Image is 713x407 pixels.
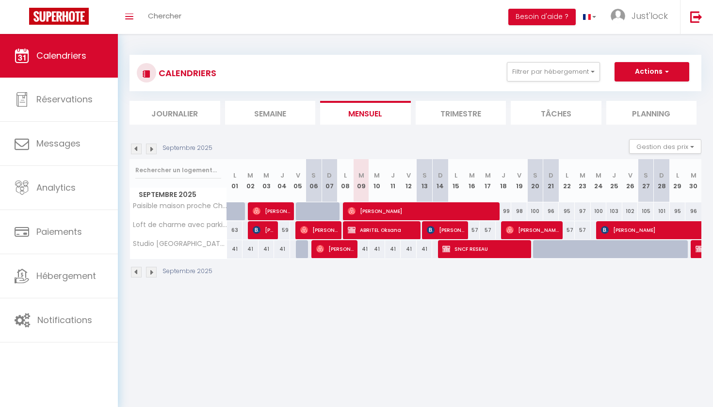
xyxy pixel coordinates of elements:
abbr: S [422,171,427,180]
span: SNCF RESEAU [442,240,528,258]
span: [PERSON_NAME] [300,221,338,239]
span: [PERSON_NAME] [316,240,354,258]
span: [PERSON_NAME] PERCEPT [427,221,464,239]
img: ... [611,9,625,23]
button: Actions [615,62,689,81]
li: Mensuel [320,101,411,125]
div: 63 [227,221,243,239]
abbr: D [327,171,332,180]
abbr: M [469,171,475,180]
abbr: V [517,171,521,180]
th: 05 [290,159,306,202]
th: 26 [622,159,638,202]
input: Rechercher un logement... [135,162,221,179]
div: 57 [480,221,496,239]
abbr: J [612,171,616,180]
div: 41 [243,240,259,258]
th: 16 [464,159,480,202]
th: 23 [575,159,591,202]
span: Messages [36,137,81,149]
abbr: M [374,171,380,180]
li: Journalier [130,101,220,125]
span: Septembre 2025 [130,188,227,202]
p: Septembre 2025 [162,267,212,276]
div: 95 [670,202,686,220]
button: Gestion des prix [629,139,701,154]
div: 98 [511,202,527,220]
th: 11 [385,159,401,202]
span: Paisible maison proche Chambord [131,202,228,210]
abbr: L [566,171,568,180]
div: 57 [575,221,591,239]
div: 57 [464,221,480,239]
abbr: S [311,171,316,180]
th: 22 [559,159,575,202]
abbr: J [391,171,395,180]
div: 41 [385,240,401,258]
div: 100 [591,202,607,220]
abbr: L [233,171,236,180]
abbr: M [596,171,601,180]
abbr: V [296,171,300,180]
span: Chercher [148,11,181,21]
th: 30 [685,159,701,202]
abbr: L [676,171,679,180]
div: 41 [274,240,290,258]
div: 105 [638,202,654,220]
span: [PERSON_NAME] [348,202,497,220]
span: ABRITEL Oksana [348,221,417,239]
div: 97 [575,202,591,220]
span: [PERSON_NAME] CHAPELET [253,221,274,239]
th: 25 [606,159,622,202]
abbr: D [549,171,553,180]
div: 96 [543,202,559,220]
span: [PERSON_NAME] [253,202,290,220]
th: 02 [243,159,259,202]
th: 29 [670,159,686,202]
abbr: M [580,171,585,180]
div: 103 [606,202,622,220]
th: 19 [511,159,527,202]
abbr: D [438,171,443,180]
div: 99 [496,202,512,220]
h3: CALENDRIERS [156,62,216,84]
th: 06 [306,159,322,202]
div: 100 [527,202,543,220]
abbr: V [406,171,411,180]
span: Loft de charme avec parking, jardin et terrasse [131,221,228,228]
div: 102 [622,202,638,220]
abbr: J [502,171,505,180]
abbr: L [344,171,347,180]
abbr: L [454,171,457,180]
abbr: J [280,171,284,180]
th: 15 [448,159,464,202]
span: Paiements [36,226,82,238]
div: 59 [274,221,290,239]
div: 41 [353,240,369,258]
abbr: M [485,171,491,180]
span: Réservations [36,93,93,105]
p: Septembre 2025 [162,144,212,153]
th: 21 [543,159,559,202]
div: 41 [417,240,433,258]
span: Just'lock [632,10,668,22]
th: 14 [432,159,448,202]
li: Planning [606,101,697,125]
button: Besoin d'aide ? [508,9,576,25]
div: 95 [559,202,575,220]
th: 18 [496,159,512,202]
th: 17 [480,159,496,202]
abbr: D [659,171,664,180]
th: 03 [259,159,275,202]
abbr: S [644,171,648,180]
div: 41 [259,240,275,258]
div: 96 [685,202,701,220]
span: Notifications [37,314,92,326]
abbr: M [263,171,269,180]
img: logout [690,11,702,23]
img: Super Booking [29,8,89,25]
div: 41 [369,240,385,258]
th: 07 [322,159,338,202]
th: 04 [274,159,290,202]
th: 09 [353,159,369,202]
